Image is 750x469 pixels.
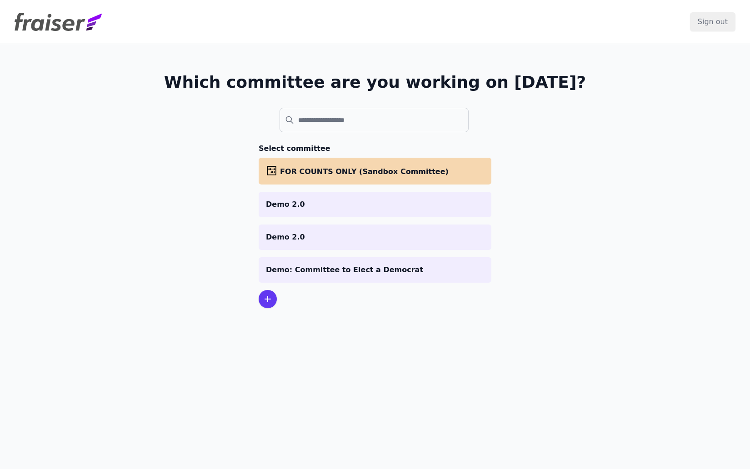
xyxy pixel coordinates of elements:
p: Demo 2.0 [266,199,484,210]
span: FOR COUNTS ONLY (Sandbox Committee) [280,167,449,176]
h3: Select committee [259,143,491,154]
a: Demo 2.0 [259,225,491,250]
a: Demo 2.0 [259,192,491,217]
h1: Which committee are you working on [DATE]? [164,73,586,91]
img: Fraiser Logo [15,13,102,31]
a: Demo: Committee to Elect a Democrat [259,257,491,283]
input: Sign out [690,12,735,31]
a: FOR COUNTS ONLY (Sandbox Committee) [259,158,491,185]
p: Demo: Committee to Elect a Democrat [266,264,484,275]
p: Demo 2.0 [266,232,484,243]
